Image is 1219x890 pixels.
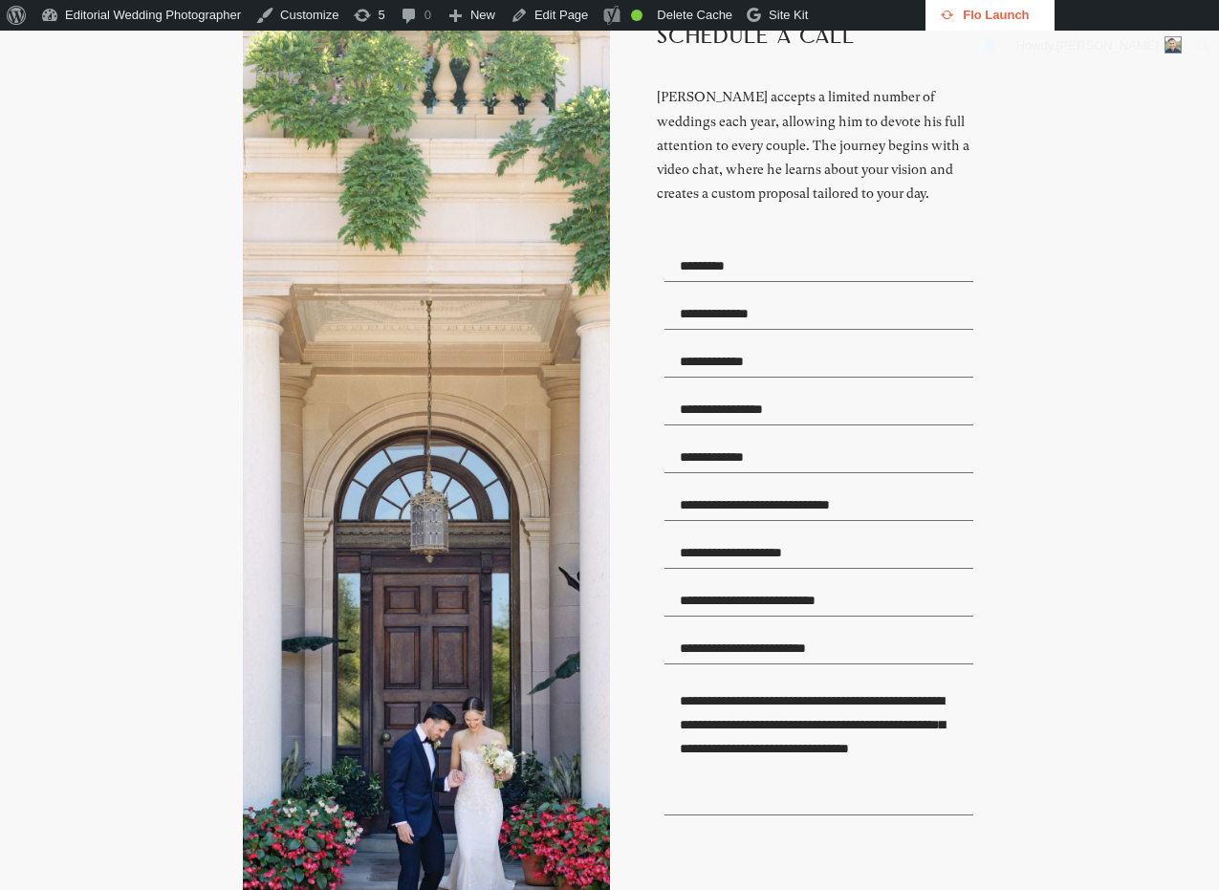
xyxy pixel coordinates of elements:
[1056,38,1159,53] span: [PERSON_NAME]
[769,8,808,22] span: Site Kit
[657,85,976,206] div: [PERSON_NAME] accepts a limited number of weddings each year, allowing him to devote his full att...
[1010,31,1189,61] a: Howdy,
[657,23,976,76] h2: SCHEDULE A CALL
[631,10,642,21] div: Good
[825,5,932,28] img: Views over 48 hours. Click for more Jetpack Stats.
